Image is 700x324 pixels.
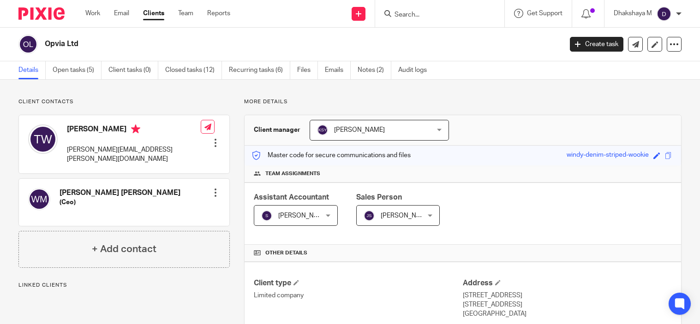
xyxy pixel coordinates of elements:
h3: Client manager [254,125,300,135]
p: [STREET_ADDRESS] [463,300,672,309]
div: windy-denim-striped-wookie [567,150,649,161]
a: Closed tasks (12) [165,61,222,79]
a: Work [85,9,100,18]
a: Notes (2) [358,61,391,79]
span: Other details [265,249,307,257]
img: svg%3E [317,124,328,135]
p: Master code for secure communications and files [251,151,411,160]
span: Sales Person [356,194,402,201]
p: [STREET_ADDRESS] [463,291,672,300]
p: More details [244,98,682,106]
i: Primary [131,124,140,134]
img: svg%3E [657,6,671,21]
a: Create task [570,37,623,52]
a: Reports [207,9,230,18]
h4: [PERSON_NAME] [PERSON_NAME] [60,188,180,198]
a: Team [178,9,193,18]
img: svg%3E [28,188,50,210]
a: Audit logs [398,61,434,79]
p: Dhakshaya M [614,9,652,18]
a: Open tasks (5) [53,61,102,79]
a: Email [114,9,129,18]
input: Search [394,11,477,19]
h4: Client type [254,278,463,288]
p: [PERSON_NAME][EMAIL_ADDRESS][PERSON_NAME][DOMAIN_NAME] [67,145,201,164]
span: [PERSON_NAME] [334,127,385,133]
span: Assistant Accountant [254,194,329,201]
a: Client tasks (0) [108,61,158,79]
a: Files [297,61,318,79]
a: Details [18,61,46,79]
h4: Address [463,278,672,288]
span: [PERSON_NAME] S [278,212,335,219]
span: [PERSON_NAME] [381,212,431,219]
img: svg%3E [18,35,38,54]
img: Pixie [18,7,65,20]
a: Recurring tasks (6) [229,61,290,79]
span: Get Support [527,10,562,17]
span: Team assignments [265,170,320,177]
p: Limited company [254,291,463,300]
p: [GEOGRAPHIC_DATA] [463,309,672,318]
p: Client contacts [18,98,230,106]
img: svg%3E [364,210,375,221]
img: svg%3E [28,124,58,154]
h4: + Add contact [92,242,156,256]
a: Clients [143,9,164,18]
p: Linked clients [18,282,230,289]
img: svg%3E [261,210,272,221]
h5: (Ceo) [60,198,180,207]
a: Emails [325,61,351,79]
h4: [PERSON_NAME] [67,124,201,136]
h2: Opvia Ltd [45,39,454,49]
